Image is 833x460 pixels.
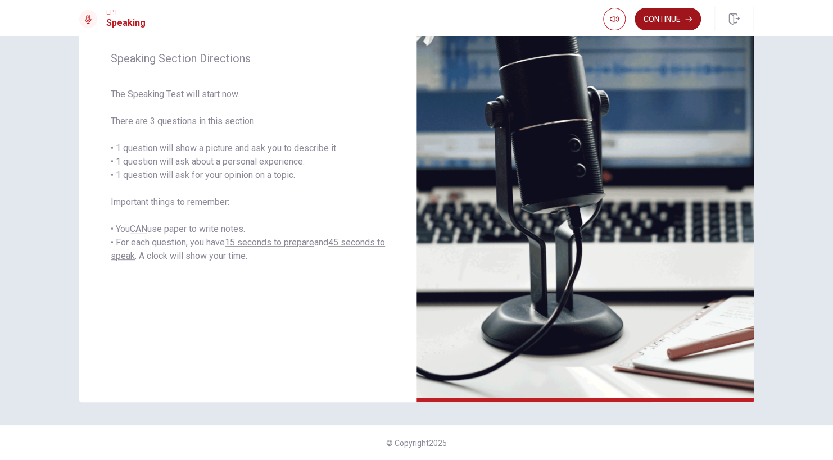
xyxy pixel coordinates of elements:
span: © Copyright 2025 [386,439,447,448]
span: EPT [106,8,146,16]
button: Continue [635,8,701,30]
u: CAN [130,224,147,234]
h1: Speaking [106,16,146,30]
span: Speaking Section Directions [111,52,385,65]
u: 15 seconds to prepare [225,237,314,248]
span: The Speaking Test will start now. There are 3 questions in this section. • 1 question will show a... [111,88,385,263]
